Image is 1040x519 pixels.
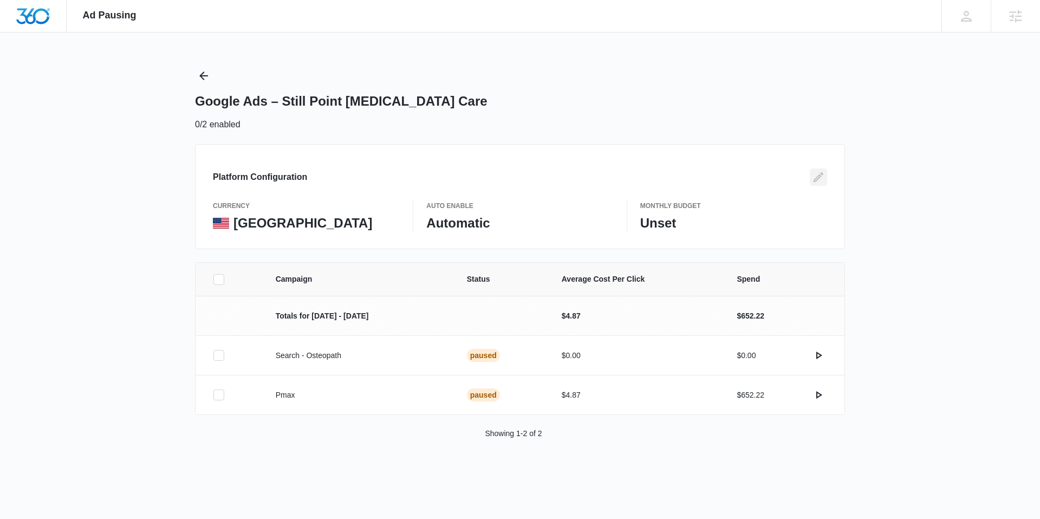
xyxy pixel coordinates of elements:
[562,310,711,322] p: $4.87
[195,93,487,109] h1: Google Ads – Still Point [MEDICAL_DATA] Care
[640,201,827,211] p: Monthly Budget
[467,349,500,362] div: Paused
[485,428,542,439] p: Showing 1-2 of 2
[737,274,827,285] span: Spend
[83,10,136,21] span: Ad Pausing
[737,390,764,401] p: $652.22
[426,201,613,211] p: Auto Enable
[467,274,536,285] span: Status
[213,201,400,211] p: currency
[737,350,756,361] p: $0.00
[213,171,307,184] h3: Platform Configuration
[562,390,711,401] p: $4.87
[810,168,827,186] button: Edit
[640,215,827,231] p: Unset
[276,350,441,361] p: Search - Osteopath
[810,386,827,404] button: actions.activate
[276,390,441,401] p: Pmax
[426,215,613,231] p: Automatic
[737,310,764,322] p: $652.22
[562,350,711,361] p: $0.00
[233,215,372,231] p: [GEOGRAPHIC_DATA]
[276,274,441,285] span: Campaign
[213,218,229,229] img: United States
[562,274,711,285] span: Average Cost Per Click
[195,118,240,131] p: 0/2 enabled
[810,347,827,364] button: actions.activate
[276,310,441,322] p: Totals for [DATE] - [DATE]
[467,388,500,401] div: Paused
[195,67,212,85] button: Back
